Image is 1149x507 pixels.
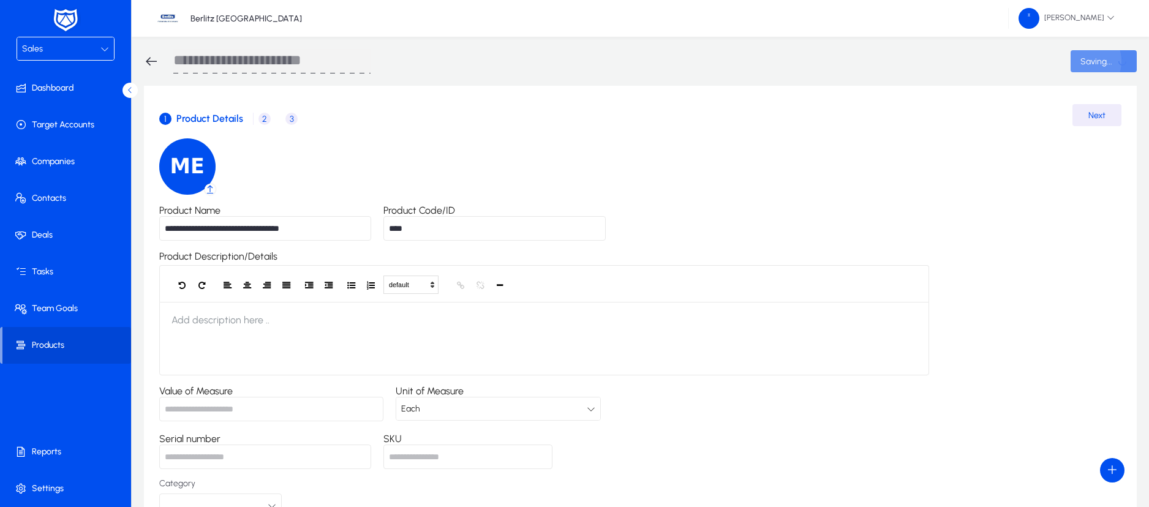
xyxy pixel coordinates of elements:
span: Team Goals [2,302,134,315]
label: Unit of Measure [396,385,464,397]
button: Justify Center [237,277,257,294]
label: Product Name [159,205,220,216]
img: white-logo.png [50,7,81,33]
span: Contacts [2,192,134,205]
button: Justify Right [257,277,276,294]
label: Category [159,479,282,489]
a: Dashboard [2,70,134,107]
span: 2 [258,113,271,125]
img: website_grey.svg [20,32,29,42]
span: Dashboard [2,82,134,94]
span: Deals [2,229,134,241]
span: Saving... [1080,56,1112,67]
span: Settings [2,483,134,495]
img: 58.png [1019,8,1039,29]
span: Next [1088,110,1106,121]
div: Domain Overview [47,72,110,80]
a: Team Goals [2,290,134,327]
label: Value of Measure [159,385,233,397]
img: tab_domain_overview_orange.svg [33,71,43,81]
span: Target Accounts [2,119,134,131]
a: Settings [2,470,134,507]
button: Indent [299,277,318,294]
button: Undo [172,277,192,294]
span: Tasks [2,266,134,278]
button: Justify Full [276,277,296,294]
button: Outdent [318,277,338,294]
label: Serial number [159,433,220,445]
div: Keywords by Traffic [135,72,206,80]
button: Saving... [1071,50,1137,72]
span: Product Details [176,114,243,124]
button: Ordered List [361,277,380,294]
span: 3 [285,113,298,125]
a: Companies [2,143,134,180]
button: Justify Left [217,277,237,294]
img: 63.png [159,138,216,195]
img: tab_keywords_by_traffic_grey.svg [122,71,132,81]
label: SKU [383,433,402,445]
span: Products [2,339,131,351]
p: Berlitz [GEOGRAPHIC_DATA] [190,13,302,24]
span: [PERSON_NAME] [1019,8,1115,29]
img: logo_orange.svg [20,20,29,29]
button: Horizontal Line [490,277,510,294]
a: Reports [2,434,134,470]
a: Contacts [2,180,134,217]
a: Target Accounts [2,107,134,143]
span: Sales [22,43,43,54]
span: Companies [2,156,134,168]
button: Next [1072,104,1121,126]
button: [PERSON_NAME] [1009,7,1125,29]
button: Redo [192,277,211,294]
button: default [383,276,439,294]
span: 1 [159,113,171,125]
a: Deals [2,217,134,254]
div: Domain: [DOMAIN_NAME] [32,32,135,42]
span: Add description here .. [159,302,282,338]
label: Product Description/Details [159,250,277,262]
div: v 4.0.24 [34,20,60,29]
label: Product Code/ID [383,205,455,216]
a: Tasks [2,254,134,290]
span: Each [401,404,420,414]
span: Reports [2,446,134,458]
img: 37.jpg [156,7,179,30]
button: Unordered List [341,277,361,294]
